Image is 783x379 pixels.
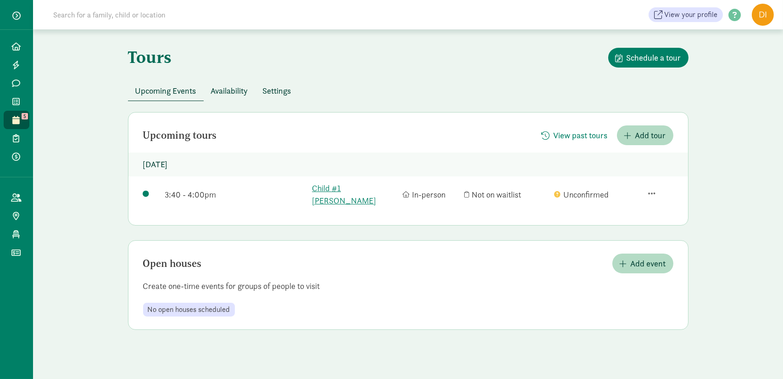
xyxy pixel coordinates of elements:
button: Schedule a tour [608,48,689,68]
h2: Upcoming tours [143,130,217,141]
p: [DATE] [128,153,688,176]
a: View past tours [534,130,615,141]
button: Settings [255,81,299,101]
a: Child #1 [PERSON_NAME] [312,182,398,207]
span: Upcoming Events [135,85,196,97]
a: View your profile [649,7,723,22]
p: Create one-time events for groups of people to visit [128,281,688,292]
button: Availability [204,81,255,101]
button: Upcoming Events [128,81,204,101]
span: View past tours [554,129,608,141]
span: View your profile [664,9,717,20]
a: 5 [4,111,29,129]
div: Unconfirmed [554,188,640,201]
span: 5 [22,113,28,119]
span: Settings [263,85,291,97]
span: No open houses scheduled [148,305,230,314]
input: Search for a family, child or location [48,6,305,24]
iframe: Chat Widget [737,335,783,379]
span: Availability [211,85,248,97]
div: Not on waitlist [464,188,550,201]
h1: Tours [128,48,172,66]
h2: Open houses [143,258,202,269]
button: View past tours [534,125,615,145]
div: In-person [402,188,460,201]
span: Add tour [635,129,666,141]
span: Schedule a tour [627,51,681,64]
button: Add event [612,254,673,273]
button: Add tour [617,125,673,145]
div: 3:40 - 4:00pm [165,188,307,201]
span: Add event [631,257,666,270]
